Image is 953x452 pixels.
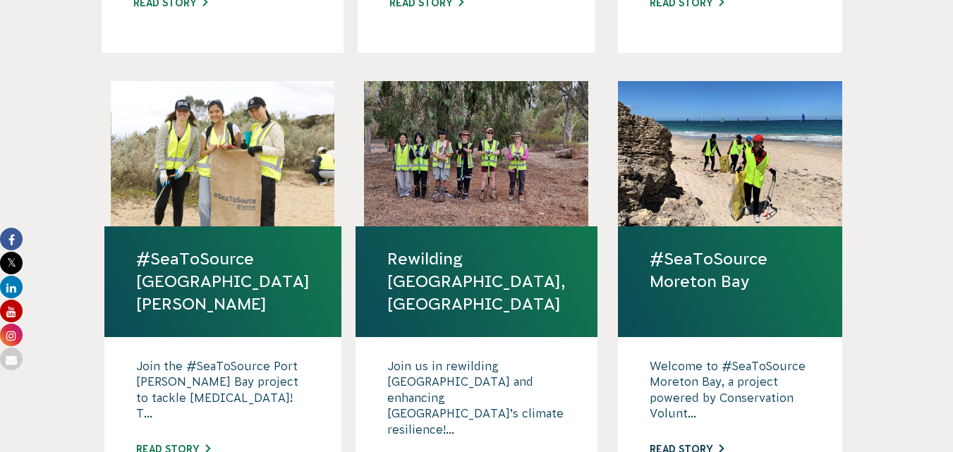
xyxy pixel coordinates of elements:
p: Welcome to #SeaToSource Moreton Bay, a project powered by Conservation Volunt... [650,358,811,429]
p: Join us in rewilding [GEOGRAPHIC_DATA] and enhancing [GEOGRAPHIC_DATA]’s climate resilience!... [387,358,566,437]
a: Rewilding [GEOGRAPHIC_DATA], [GEOGRAPHIC_DATA] [387,248,566,316]
p: Join the #SeaToSource Port [PERSON_NAME] Bay project to tackle [MEDICAL_DATA]! T... [136,358,310,429]
a: #SeaToSource Moreton Bay [650,248,811,293]
a: #SeaToSource [GEOGRAPHIC_DATA][PERSON_NAME] [136,248,310,316]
